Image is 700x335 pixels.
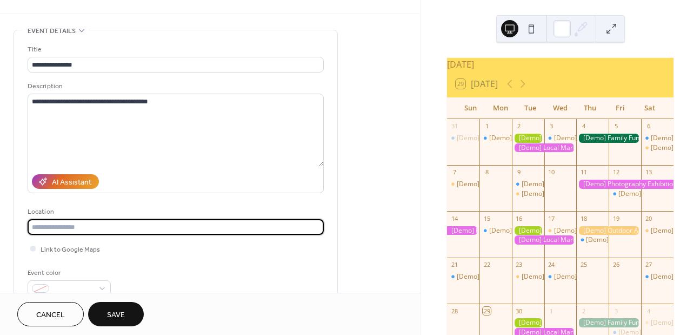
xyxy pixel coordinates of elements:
[457,180,543,189] div: [Demo] Book Club Gathering
[36,310,65,321] span: Cancel
[641,143,674,153] div: [Demo] Open Mic Night
[28,206,322,218] div: Location
[576,180,674,189] div: [Demo] Photography Exhibition
[641,134,674,143] div: [Demo] Morning Yoga Bliss
[515,261,523,269] div: 23
[28,81,322,92] div: Description
[28,25,76,37] span: Event details
[41,244,100,255] span: Link to Google Maps
[579,168,588,176] div: 11
[512,318,544,327] div: [Demo] Gardening Workshop
[489,134,567,143] div: [Demo] Fitness Bootcamp
[485,97,515,119] div: Mon
[544,134,577,143] div: [Demo] Morning Yoga Bliss
[512,134,544,143] div: [Demo] Gardening Workshop
[612,122,620,130] div: 5
[450,261,458,269] div: 21
[576,318,641,327] div: [Demo] Family Fun Fair
[579,122,588,130] div: 4
[17,302,84,326] button: Cancel
[489,226,571,235] div: [Demo] Morning Yoga Bliss
[641,226,674,235] div: [Demo] Open Mic Night
[554,272,636,281] div: [Demo] Morning Yoga Bliss
[450,307,458,315] div: 28
[522,189,603,199] div: [Demo] Seniors' Social Tea
[579,214,588,222] div: 18
[450,214,458,222] div: 14
[512,272,544,281] div: [Demo] Seniors' Social Tea
[548,122,556,130] div: 3
[554,226,647,235] div: [Demo] Culinary Cooking Class
[515,214,523,222] div: 16
[512,189,544,199] div: [Demo] Seniors' Social Tea
[641,272,674,281] div: [Demo] Morning Yoga Bliss
[644,214,652,222] div: 20
[483,307,491,315] div: 29
[609,189,641,199] div: [Demo] Morning Yoga Bliss
[450,122,458,130] div: 31
[522,180,604,189] div: [Demo] Morning Yoga Bliss
[644,168,652,176] div: 13
[522,272,603,281] div: [Demo] Seniors' Social Tea
[635,97,665,119] div: Sat
[512,143,577,153] div: [Demo] Local Market
[483,168,491,176] div: 8
[576,235,609,245] div: [Demo] Morning Yoga Bliss
[457,272,539,281] div: [Demo] Morning Yoga Bliss
[32,174,99,189] button: AI Assistant
[479,226,512,235] div: [Demo] Morning Yoga Bliss
[612,214,620,222] div: 19
[575,97,605,119] div: Thu
[28,44,322,55] div: Title
[576,226,641,235] div: [Demo] Outdoor Adventure Day
[483,214,491,222] div: 15
[544,226,577,235] div: [Demo] Culinary Cooking Class
[579,307,588,315] div: 2
[512,226,544,235] div: [Demo] Gardening Workshop
[515,307,523,315] div: 30
[447,226,479,235] div: [Demo] Photography Exhibition
[512,180,544,189] div: [Demo] Morning Yoga Bliss
[483,122,491,130] div: 1
[548,168,556,176] div: 10
[548,307,556,315] div: 1
[447,134,479,143] div: [Demo] Morning Yoga Bliss
[579,261,588,269] div: 25
[612,168,620,176] div: 12
[450,168,458,176] div: 7
[586,235,668,245] div: [Demo] Morning Yoga Bliss
[512,235,577,245] div: [Demo] Local Market
[457,134,539,143] div: [Demo] Morning Yoga Bliss
[641,318,674,327] div: [Demo] Open Mic Night
[456,97,485,119] div: Sun
[576,134,641,143] div: [Demo] Family Fun Fair
[483,261,491,269] div: 22
[612,307,620,315] div: 3
[644,261,652,269] div: 27
[544,272,577,281] div: [Demo] Morning Yoga Bliss
[447,180,479,189] div: [Demo] Book Club Gathering
[447,58,674,71] div: [DATE]
[515,122,523,130] div: 2
[107,310,125,321] span: Save
[548,261,556,269] div: 24
[479,134,512,143] div: [Demo] Fitness Bootcamp
[554,134,636,143] div: [Demo] Morning Yoga Bliss
[644,307,652,315] div: 4
[52,177,91,188] div: AI Assistant
[548,214,556,222] div: 17
[644,122,652,130] div: 6
[612,261,620,269] div: 26
[545,97,575,119] div: Wed
[447,272,479,281] div: [Demo] Morning Yoga Bliss
[516,97,545,119] div: Tue
[605,97,635,119] div: Fri
[88,302,144,326] button: Save
[515,168,523,176] div: 9
[28,267,109,279] div: Event color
